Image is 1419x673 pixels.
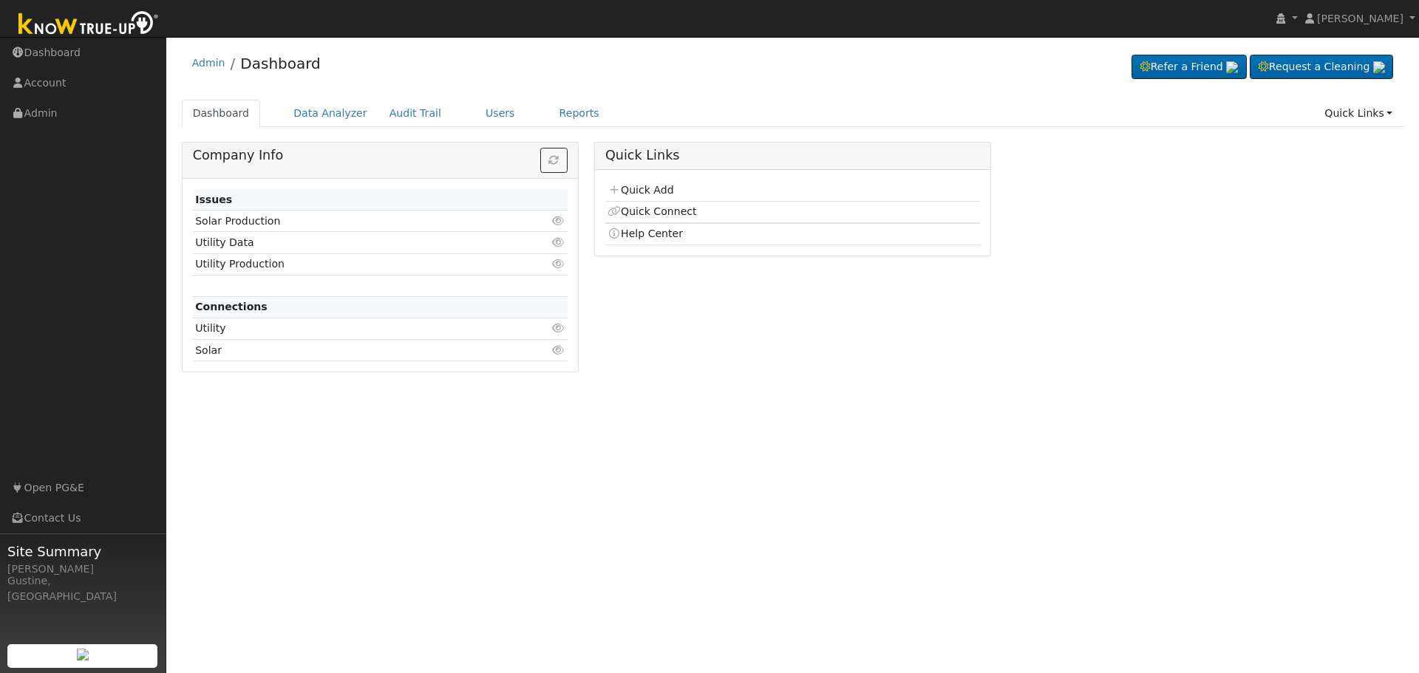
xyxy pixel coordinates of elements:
div: [PERSON_NAME] [7,561,158,577]
strong: Issues [195,194,232,205]
td: Utility Production [193,253,507,275]
i: Click to view [552,345,565,355]
img: retrieve [77,649,89,660]
strong: Connections [195,301,268,312]
h5: Quick Links [605,148,980,163]
a: Quick Add [608,184,673,196]
a: Help Center [608,228,683,239]
a: Users [474,100,526,127]
span: Site Summary [7,542,158,561]
i: Click to view [552,237,565,247]
a: Reports [548,100,610,127]
h5: Company Info [193,148,568,163]
a: Quick Connect [608,205,696,217]
a: Request a Cleaning [1250,55,1393,80]
td: Solar [193,340,507,361]
div: Gustine, [GEOGRAPHIC_DATA] [7,573,158,604]
a: Admin [192,57,225,69]
a: Dashboard [240,55,321,72]
i: Click to view [552,216,565,226]
td: Utility Data [193,232,507,253]
img: Know True-Up [11,8,166,41]
a: Audit Trail [378,100,452,127]
span: [PERSON_NAME] [1317,13,1403,24]
i: Click to view [552,259,565,269]
a: Quick Links [1313,100,1403,127]
i: Click to view [552,323,565,333]
a: Dashboard [182,100,261,127]
td: Utility [193,318,507,339]
img: retrieve [1373,61,1385,73]
a: Refer a Friend [1132,55,1247,80]
img: retrieve [1226,61,1238,73]
a: Data Analyzer [282,100,378,127]
td: Solar Production [193,211,507,232]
